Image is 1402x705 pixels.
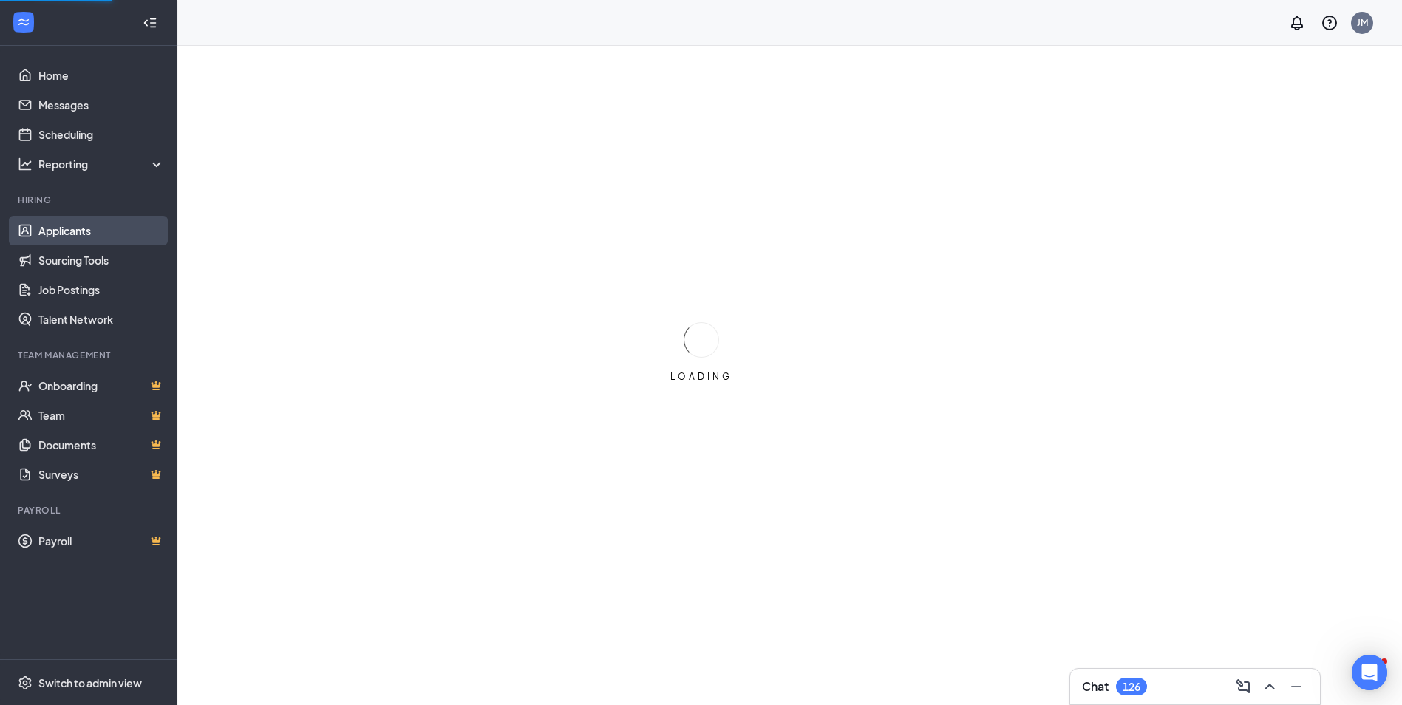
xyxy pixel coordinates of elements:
[38,460,165,489] a: SurveysCrown
[38,401,165,430] a: TeamCrown
[1234,678,1252,695] svg: ComposeMessage
[38,430,165,460] a: DocumentsCrown
[38,275,165,304] a: Job Postings
[38,216,165,245] a: Applicants
[1288,14,1306,32] svg: Notifications
[1287,678,1305,695] svg: Minimize
[38,526,165,556] a: PayrollCrown
[38,371,165,401] a: OnboardingCrown
[664,370,738,383] div: LOADING
[1284,675,1308,698] button: Minimize
[1123,681,1140,693] div: 126
[38,304,165,334] a: Talent Network
[18,194,162,206] div: Hiring
[18,349,162,361] div: Team Management
[38,675,142,690] div: Switch to admin view
[1352,655,1387,690] div: Open Intercom Messenger
[1321,14,1338,32] svg: QuestionInfo
[1357,16,1368,29] div: JM
[38,120,165,149] a: Scheduling
[1082,678,1109,695] h3: Chat
[16,15,31,30] svg: WorkstreamLogo
[38,90,165,120] a: Messages
[1258,675,1282,698] button: ChevronUp
[18,675,33,690] svg: Settings
[18,157,33,171] svg: Analysis
[38,157,166,171] div: Reporting
[1261,678,1279,695] svg: ChevronUp
[38,61,165,90] a: Home
[18,504,162,517] div: Payroll
[38,245,165,275] a: Sourcing Tools
[1231,675,1255,698] button: ComposeMessage
[143,16,157,30] svg: Collapse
